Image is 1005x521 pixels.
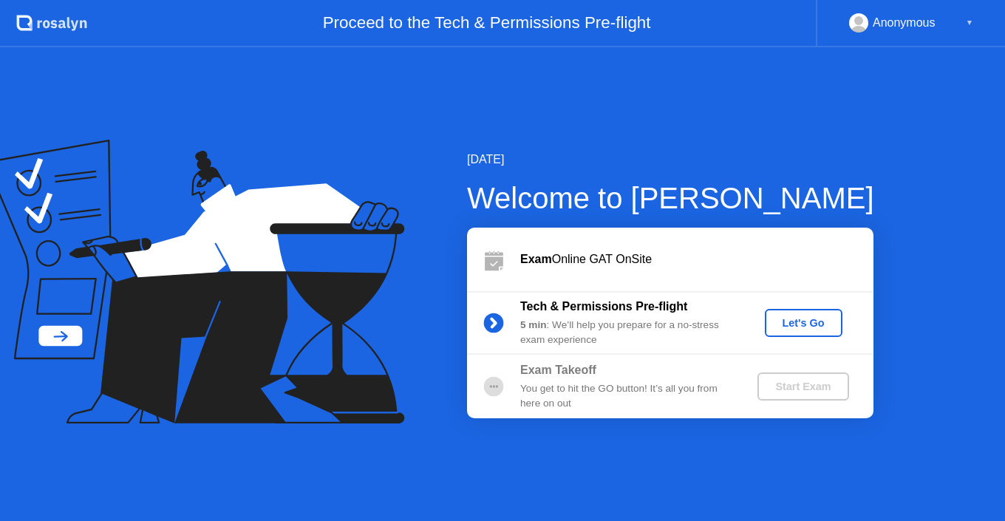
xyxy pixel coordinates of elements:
[873,13,936,33] div: Anonymous
[520,364,596,376] b: Exam Takeoff
[757,372,848,401] button: Start Exam
[520,300,687,313] b: Tech & Permissions Pre-flight
[771,317,837,329] div: Let's Go
[520,381,733,412] div: You get to hit the GO button! It’s all you from here on out
[763,381,842,392] div: Start Exam
[467,176,874,220] div: Welcome to [PERSON_NAME]
[520,318,733,348] div: : We’ll help you prepare for a no-stress exam experience
[467,151,874,168] div: [DATE]
[520,251,873,268] div: Online GAT OnSite
[520,319,547,330] b: 5 min
[520,253,552,265] b: Exam
[765,309,842,337] button: Let's Go
[966,13,973,33] div: ▼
